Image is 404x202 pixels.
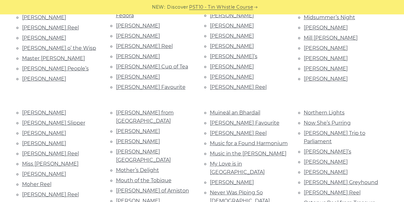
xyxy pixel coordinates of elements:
[210,53,257,59] a: [PERSON_NAME]’s
[210,23,254,29] a: [PERSON_NAME]
[304,149,351,155] a: [PERSON_NAME]’s
[22,35,66,41] a: [PERSON_NAME]
[22,14,66,20] a: [PERSON_NAME]
[304,55,348,61] a: [PERSON_NAME]
[22,171,66,177] a: [PERSON_NAME]
[210,84,267,90] a: [PERSON_NAME] Reel
[116,167,159,173] a: Mother’s Delight
[22,140,66,146] a: [PERSON_NAME]
[116,188,189,194] a: [PERSON_NAME] of Arniston
[304,190,361,196] a: [PERSON_NAME] Reel
[116,138,160,144] a: [PERSON_NAME]
[304,45,348,51] a: [PERSON_NAME]
[116,149,171,163] a: [PERSON_NAME][GEOGRAPHIC_DATA]
[22,130,66,136] a: [PERSON_NAME]
[304,120,351,126] a: Now She’s Purring
[22,120,85,126] a: [PERSON_NAME] Slipper
[22,110,66,116] a: [PERSON_NAME]
[22,25,79,31] a: [PERSON_NAME] Reel
[304,169,348,175] a: [PERSON_NAME]
[116,33,160,39] a: [PERSON_NAME]
[210,64,254,70] a: [PERSON_NAME]
[210,161,265,175] a: My Love is in [GEOGRAPHIC_DATA]
[304,35,358,41] a: Mill [PERSON_NAME]
[167,4,188,11] span: Discover
[210,151,286,157] a: Music in the [PERSON_NAME]
[304,66,348,72] a: [PERSON_NAME]
[189,4,253,11] a: PST10 - Tin Whistle Course
[210,140,288,146] a: Music for a Found Harmonium
[304,179,378,185] a: [PERSON_NAME] Greyhound
[22,45,96,51] a: [PERSON_NAME] o’ the Wisp
[116,177,172,183] a: Mouth of the Tobique
[22,191,79,198] a: [PERSON_NAME] Reel
[304,110,345,116] a: Northern Lights
[210,179,254,185] a: [PERSON_NAME]
[304,130,365,144] a: [PERSON_NAME] Trip to Parliament
[22,66,89,72] a: [PERSON_NAME] People’s
[116,43,173,49] a: [PERSON_NAME] Reel
[116,53,160,59] a: [PERSON_NAME]
[210,120,279,126] a: [PERSON_NAME] Favourite
[116,74,160,80] a: [PERSON_NAME]
[22,55,85,61] a: Master [PERSON_NAME]
[210,110,260,116] a: Muineál an Bhardail
[210,33,254,39] a: [PERSON_NAME]
[22,76,66,82] a: [PERSON_NAME]
[116,64,188,70] a: [PERSON_NAME] Cup of Tea
[210,12,254,19] a: [PERSON_NAME]
[304,25,348,31] a: [PERSON_NAME]
[116,110,174,124] a: [PERSON_NAME] from [GEOGRAPHIC_DATA]
[22,151,79,157] a: [PERSON_NAME] Reel
[22,181,51,187] a: Moher Reel
[116,128,160,134] a: [PERSON_NAME]
[304,159,348,165] a: [PERSON_NAME]
[116,23,160,29] a: [PERSON_NAME]
[304,14,355,20] a: Midsummer’s Night
[116,84,186,90] a: [PERSON_NAME] Favourite
[210,43,254,49] a: [PERSON_NAME]
[210,130,267,136] a: [PERSON_NAME] Reel
[152,4,165,11] span: NEW:
[304,76,348,82] a: [PERSON_NAME]
[210,74,254,80] a: [PERSON_NAME]
[22,161,79,167] a: Miss [PERSON_NAME]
